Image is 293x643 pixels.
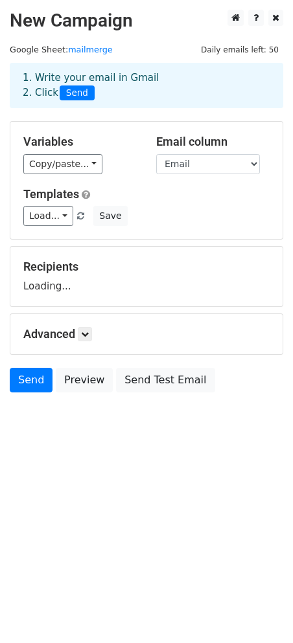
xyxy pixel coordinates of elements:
[60,85,95,101] span: Send
[23,260,270,274] h5: Recipients
[13,71,280,100] div: 1. Write your email in Gmail 2. Click
[196,45,283,54] a: Daily emails left: 50
[23,154,102,174] a: Copy/paste...
[93,206,127,226] button: Save
[196,43,283,57] span: Daily emails left: 50
[10,368,53,392] a: Send
[10,45,113,54] small: Google Sheet:
[68,45,113,54] a: mailmerge
[10,10,283,32] h2: New Campaign
[23,206,73,226] a: Load...
[23,260,270,293] div: Loading...
[23,187,79,201] a: Templates
[116,368,215,392] a: Send Test Email
[56,368,113,392] a: Preview
[23,135,137,149] h5: Variables
[156,135,270,149] h5: Email column
[23,327,270,341] h5: Advanced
